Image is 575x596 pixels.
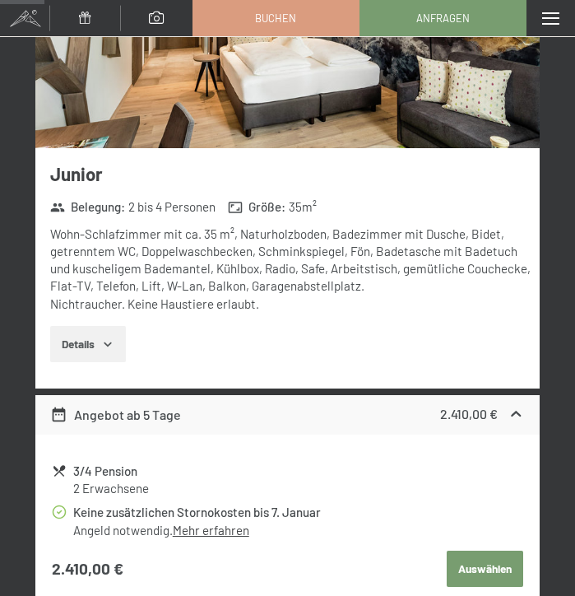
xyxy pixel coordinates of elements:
[128,198,216,216] span: 2 bis 4 Personen
[73,462,523,481] div: 3/4 Pension
[50,405,181,425] div: Angebot ab 5 Tage
[440,406,498,421] strong: 2.410,00 €
[447,551,522,587] button: Auswählen
[255,11,296,26] span: Buchen
[52,558,123,580] strong: 2.410,00 €
[416,11,470,26] span: Anfragen
[173,523,249,538] a: Mehr erfahren
[35,395,540,435] div: Angebot ab 5 Tage2.410,00 €
[289,198,317,216] span: 35 m²
[193,1,359,35] a: Buchen
[73,522,523,539] div: Angeld notwendig.
[50,161,540,187] h3: Junior
[73,480,523,497] div: 2 Erwachsene
[50,226,540,313] div: Wohn-Schlafzimmer mit ca. 35 m², Naturholzboden, Badezimmer mit Dusche, Bidet, getrenntem WC, Dop...
[50,326,125,362] button: Details
[50,198,125,216] strong: Belegung :
[360,1,526,35] a: Anfragen
[228,198,285,216] strong: Größe :
[73,503,523,522] div: Keine zusätzlichen Stornokosten bis 7. Januar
